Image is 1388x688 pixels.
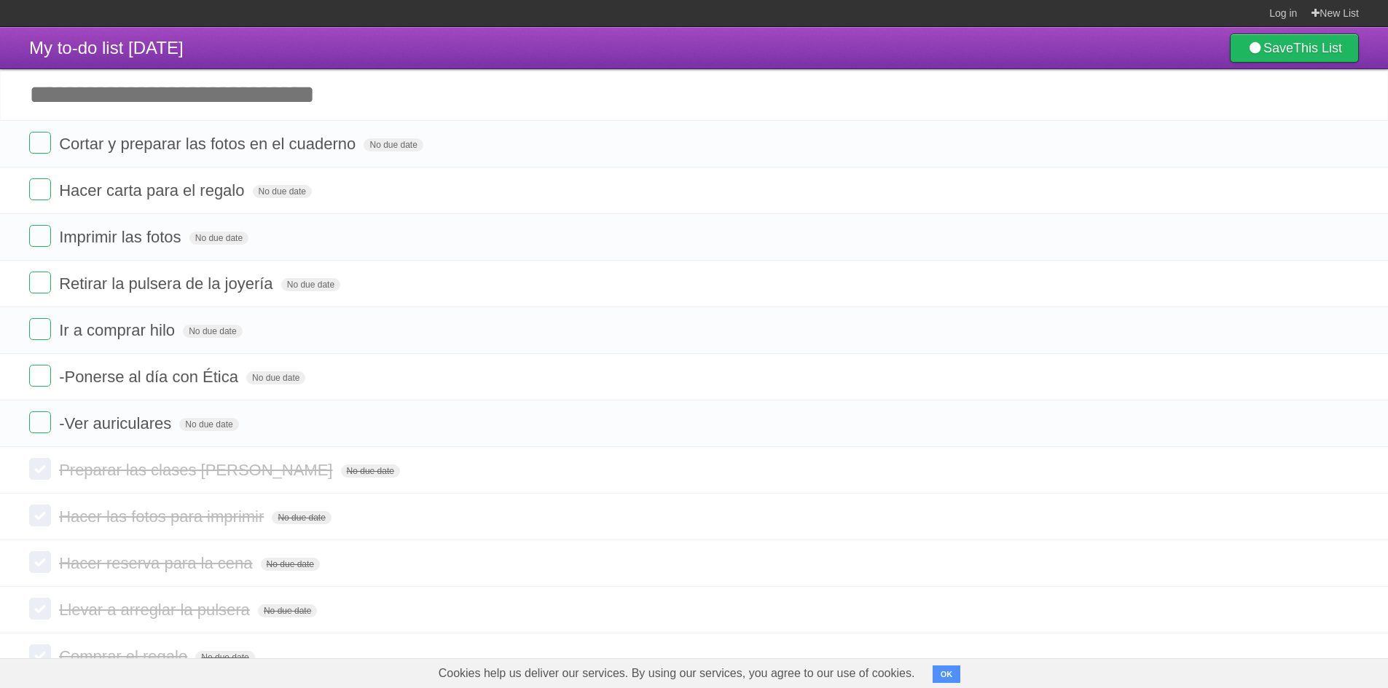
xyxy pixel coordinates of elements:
span: -Ponerse al día con Ética [59,368,242,386]
label: Done [29,225,51,247]
b: This List [1293,41,1342,55]
span: Imprimir las fotos [59,228,184,246]
span: Comprar el regalo [59,647,191,665]
span: Hacer carta para el regalo [59,181,248,199]
a: SaveThis List [1230,33,1359,63]
span: My to-do list [DATE] [29,38,184,58]
span: No due date [281,278,340,291]
span: No due date [189,232,248,245]
span: No due date [272,511,331,524]
span: Hacer las fotos para imprimir [59,507,267,526]
span: No due date [253,185,312,198]
span: No due date [258,604,317,617]
label: Done [29,411,51,433]
label: Done [29,132,51,154]
span: Llevar a arreglar la pulsera [59,601,254,619]
span: -Ver auriculares [59,414,175,432]
span: No due date [195,651,254,664]
span: Ir a comprar hilo [59,321,179,339]
span: No due date [183,325,242,338]
label: Done [29,598,51,620]
label: Done [29,272,51,293]
span: No due date [341,464,400,478]
label: Done [29,505,51,526]
label: Done [29,458,51,480]
label: Done [29,365,51,387]
span: No due date [246,371,305,384]
label: Done [29,318,51,340]
label: Done [29,551,51,573]
span: Hacer reserva para la cena [59,554,256,572]
label: Done [29,644,51,666]
button: OK [933,665,961,683]
span: No due date [179,418,238,431]
span: No due date [261,558,320,571]
span: No due date [364,138,423,151]
span: Cortar y preparar las fotos en el cuaderno [59,135,359,153]
span: Retirar la pulsera de la joyería [59,274,276,293]
label: Done [29,178,51,200]
span: Preparar las clases [PERSON_NAME] [59,461,336,479]
span: Cookies help us deliver our services. By using our services, you agree to our use of cookies. [424,659,930,688]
